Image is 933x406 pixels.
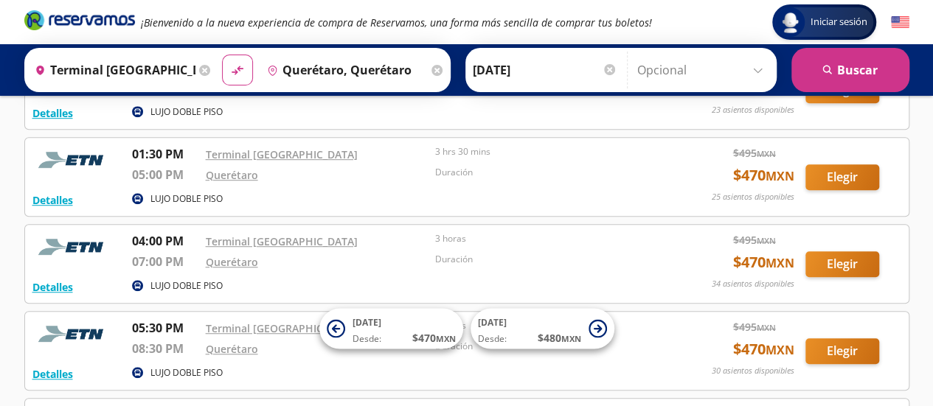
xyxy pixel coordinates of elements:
small: MXN [766,342,794,358]
p: 05:00 PM [132,166,198,183]
span: [DATE] [353,316,381,329]
button: Detalles [32,366,73,382]
a: Querétaro [206,255,258,269]
small: MXN [561,333,581,344]
small: MXN [757,235,776,246]
img: RESERVAMOS [32,319,114,349]
p: 34 asientos disponibles [712,278,794,290]
button: English [891,13,909,32]
small: MXN [436,333,456,344]
p: 08:30 PM [132,340,198,357]
p: LUJO DOBLE PISO [150,192,223,206]
a: Terminal [GEOGRAPHIC_DATA] [206,147,358,161]
p: LUJO DOBLE PISO [150,366,223,379]
span: Desde: [478,332,507,346]
p: 30 asientos disponibles [712,365,794,377]
span: $ 480 [538,330,581,346]
small: MXN [766,255,794,271]
p: 3 hrs 30 mins [435,145,658,158]
span: $ 495 [733,319,776,335]
p: 23 asientos disponibles [712,104,794,116]
img: RESERVAMOS [32,145,114,175]
span: $ 495 [733,145,776,161]
button: [DATE]Desde:$470MXN [319,309,463,349]
p: LUJO DOBLE PISO [150,105,223,119]
a: Querétaro [206,342,258,356]
p: 04:00 PM [132,232,198,250]
span: [DATE] [478,316,507,329]
button: Buscar [791,48,909,92]
button: Elegir [805,338,879,364]
button: Elegir [805,251,879,277]
button: Detalles [32,279,73,295]
p: Duración [435,253,658,266]
button: Detalles [32,105,73,121]
input: Elegir Fecha [473,52,617,88]
input: Buscar Destino [261,52,428,88]
a: Querétaro [206,168,258,182]
i: Brand Logo [24,9,135,31]
button: [DATE]Desde:$480MXN [471,309,614,349]
span: $ 470 [412,330,456,346]
em: ¡Bienvenido a la nueva experiencia de compra de Reservamos, una forma más sencilla de comprar tus... [141,15,652,29]
small: MXN [757,148,776,159]
a: Terminal [GEOGRAPHIC_DATA] [206,321,358,335]
span: Iniciar sesión [805,15,873,29]
input: Opcional [637,52,769,88]
span: $ 470 [733,164,794,186]
img: RESERVAMOS [32,232,114,262]
input: Buscar Origen [29,52,195,88]
span: $ 470 [733,338,794,360]
small: MXN [766,168,794,184]
button: Elegir [805,164,879,190]
p: 05:30 PM [132,319,198,337]
span: $ 495 [733,232,776,248]
p: Duración [435,166,658,179]
p: LUJO DOBLE PISO [150,279,223,293]
p: 07:00 PM [132,253,198,270]
a: Terminal [GEOGRAPHIC_DATA] [206,234,358,248]
p: 25 asientos disponibles [712,191,794,203]
p: 3 horas [435,232,658,245]
small: MXN [757,322,776,333]
button: Detalles [32,192,73,208]
span: $ 470 [733,251,794,273]
span: Desde: [353,332,381,346]
a: Brand Logo [24,9,135,35]
p: 01:30 PM [132,145,198,163]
